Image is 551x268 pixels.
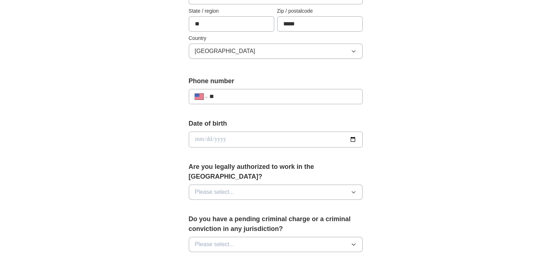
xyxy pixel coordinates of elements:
[189,44,363,59] button: [GEOGRAPHIC_DATA]
[189,162,363,182] label: Are you legally authorized to work in the [GEOGRAPHIC_DATA]?
[189,237,363,252] button: Please select...
[189,7,274,15] label: State / region
[189,184,363,200] button: Please select...
[189,34,363,42] label: Country
[195,240,234,249] span: Please select...
[189,119,363,129] label: Date of birth
[189,76,363,86] label: Phone number
[195,188,234,196] span: Please select...
[189,214,363,234] label: Do you have a pending criminal charge or a criminal conviction in any jurisdiction?
[195,47,255,56] span: [GEOGRAPHIC_DATA]
[277,7,363,15] label: Zip / postalcode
